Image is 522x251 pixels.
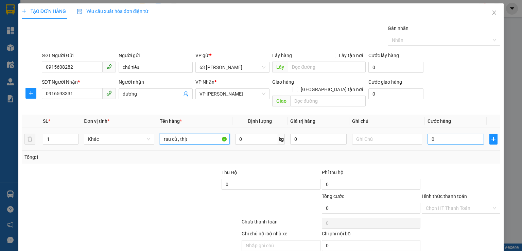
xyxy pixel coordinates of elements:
span: plus [22,9,27,14]
span: plus [490,136,497,142]
button: plus [25,88,36,99]
th: Ghi chú [349,115,425,128]
label: Cước lấy hàng [368,53,399,58]
span: Đơn vị tính [84,118,109,124]
input: Ghi Chú [352,134,422,145]
div: SĐT Người Nhận [42,78,116,86]
input: Dọc đường [288,62,366,72]
img: icon [77,9,82,14]
button: plus [489,134,498,145]
span: Yêu cầu xuất hóa đơn điện tử [77,9,149,14]
span: Lấy hàng [272,53,292,58]
label: Gán nhãn [388,26,408,31]
div: SĐT Người Gửi [42,52,116,59]
div: VP gửi [195,52,269,59]
span: user-add [183,91,189,97]
div: Chưa thanh toán [241,218,321,230]
span: Giá trị hàng [290,118,315,124]
span: Giao hàng [272,79,294,85]
span: plus [26,90,36,96]
span: kg [278,134,285,145]
input: Cước lấy hàng [368,62,423,73]
span: phone [106,90,112,96]
span: Lấy tận nơi [336,52,366,59]
span: phone [106,64,112,69]
input: 0 [290,134,347,145]
span: [GEOGRAPHIC_DATA] tận nơi [298,86,366,93]
span: Tên hàng [160,118,182,124]
button: Close [485,3,504,22]
label: Cước giao hàng [368,79,402,85]
span: SL [43,118,48,124]
button: delete [24,134,35,145]
span: TẠO ĐƠN HÀNG [22,9,66,14]
span: Lấy [272,62,288,72]
div: Ghi chú nội bộ nhà xe [242,230,320,240]
span: Thu Hộ [222,170,237,175]
input: Nhập ghi chú [242,240,320,251]
input: Cước giao hàng [368,88,423,99]
span: VP Nhận [195,79,214,85]
span: Khác [88,134,150,144]
span: Tổng cước [322,194,344,199]
div: Tổng: 1 [24,153,202,161]
span: Giao [272,96,290,106]
div: Phí thu hộ [322,169,420,179]
input: Dọc đường [290,96,366,106]
span: close [491,10,497,15]
span: Cước hàng [428,118,451,124]
span: Định lượng [248,118,272,124]
span: VP Nguyễn Quốc Trị [199,89,265,99]
input: VD: Bàn, Ghế [160,134,230,145]
div: Người gửi [119,52,193,59]
div: Người nhận [119,78,193,86]
label: Hình thức thanh toán [422,194,467,199]
span: 63 Trần Quang Tặng [199,62,265,72]
div: Chi phí nội bộ [322,230,420,240]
